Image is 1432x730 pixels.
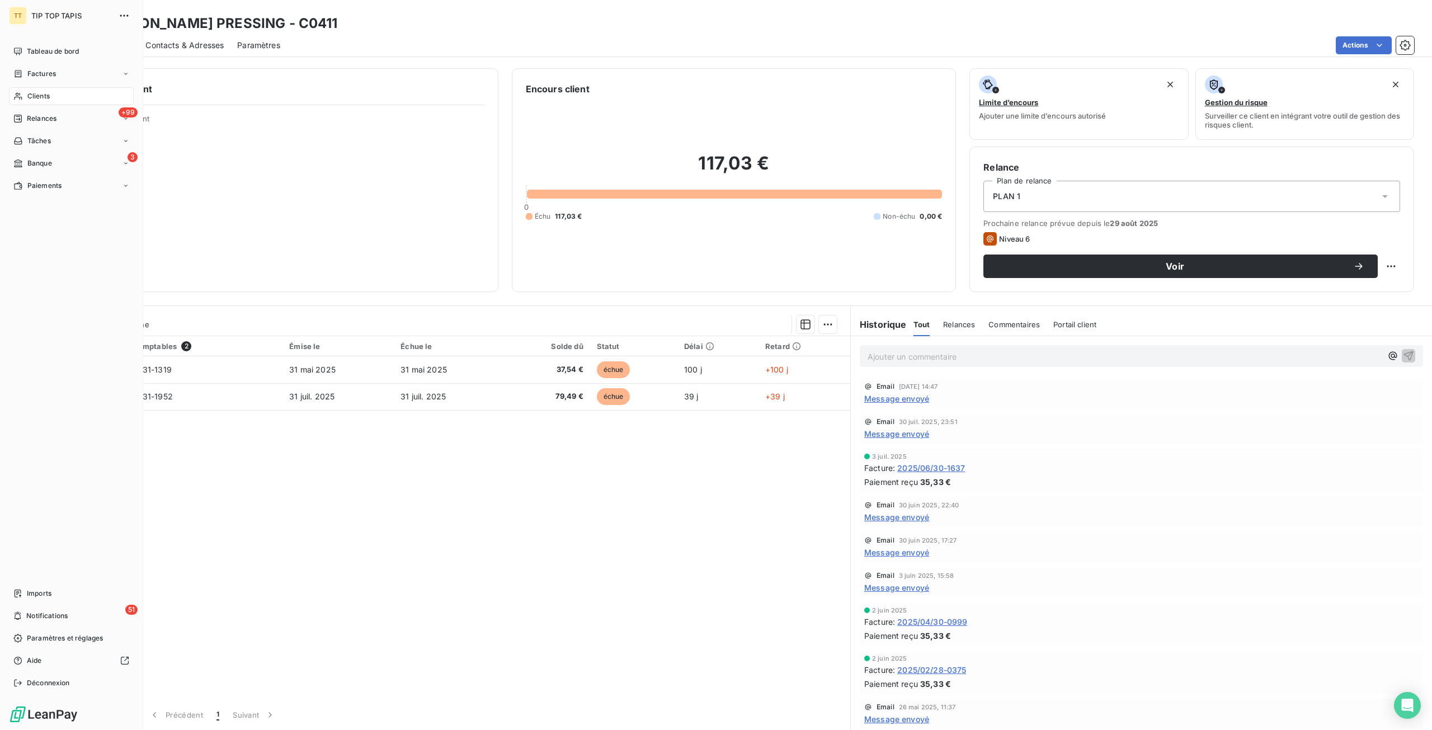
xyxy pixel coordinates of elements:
[864,616,895,628] span: Facture :
[597,361,630,378] span: échue
[897,462,965,474] span: 2025/06/30-1637
[979,98,1038,107] span: Limite d’encours
[877,537,894,544] span: Email
[27,656,42,666] span: Aide
[684,342,752,351] div: Délai
[765,365,788,374] span: +100 j
[535,211,551,222] span: Échu
[943,320,975,329] span: Relances
[1053,320,1096,329] span: Portail client
[27,678,70,688] span: Déconnexion
[401,365,447,374] span: 31 mai 2025
[999,234,1030,243] span: Niveau 6
[289,342,387,351] div: Émise le
[597,342,671,351] div: Statut
[526,82,590,96] h6: Encours client
[969,68,1188,140] button: Limite d’encoursAjouter une limite d’encours autorisé
[107,341,276,351] div: Pièces comptables
[27,91,50,101] span: Clients
[555,211,582,222] span: 117,03 €
[899,418,958,425] span: 30 juil. 2025, 23:51
[979,111,1106,120] span: Ajouter une limite d’encours autorisé
[864,428,929,440] span: Message envoyé
[27,46,79,56] span: Tableau de bord
[899,704,956,710] span: 26 mai 2025, 11:37
[864,664,895,676] span: Facture :
[920,678,951,690] span: 35,33 €
[988,320,1040,329] span: Commentaires
[401,342,498,351] div: Échue le
[872,655,907,662] span: 2 juin 2025
[27,69,56,79] span: Factures
[512,391,583,402] span: 79,49 €
[119,107,138,117] span: +99
[877,572,894,579] span: Email
[864,393,929,404] span: Message envoyé
[1110,219,1158,228] span: 29 août 2025
[872,607,907,614] span: 2 juin 2025
[98,13,338,34] h3: [PERSON_NAME] PRESSING - C0411
[226,703,282,727] button: Suivant
[920,476,951,488] span: 35,33 €
[27,588,51,599] span: Imports
[899,572,954,579] span: 3 juin 2025, 15:58
[877,704,894,710] span: Email
[684,365,702,374] span: 100 j
[128,152,138,162] span: 3
[26,611,68,621] span: Notifications
[864,476,918,488] span: Paiement reçu
[90,114,484,130] span: Propriétés Client
[983,219,1400,228] span: Prochaine relance prévue depuis le
[27,158,52,168] span: Banque
[877,502,894,508] span: Email
[9,652,134,670] a: Aide
[864,511,929,523] span: Message envoyé
[864,678,918,690] span: Paiement reçu
[526,152,943,186] h2: 117,03 €
[872,453,907,460] span: 3 juil. 2025
[920,630,951,642] span: 35,33 €
[31,11,112,20] span: TIP TOP TAPIS
[1205,98,1268,107] span: Gestion du risque
[237,40,280,51] span: Paramètres
[864,713,929,725] span: Message envoyé
[1195,68,1414,140] button: Gestion du risqueSurveiller ce client en intégrant votre outil de gestion des risques client.
[983,161,1400,174] h6: Relance
[401,392,446,401] span: 31 juil. 2025
[27,136,51,146] span: Tâches
[997,262,1353,271] span: Voir
[27,181,62,191] span: Paiements
[1394,692,1421,719] div: Open Intercom Messenger
[524,202,529,211] span: 0
[181,341,191,351] span: 2
[899,502,959,508] span: 30 juin 2025, 22:40
[851,318,907,331] h6: Historique
[864,462,895,474] span: Facture :
[210,703,226,727] button: 1
[877,383,894,390] span: Email
[27,114,56,124] span: Relances
[920,211,942,222] span: 0,00 €
[899,383,938,390] span: [DATE] 14:47
[512,364,583,375] span: 37,54 €
[9,7,27,25] div: TT
[765,342,844,351] div: Retard
[145,40,224,51] span: Contacts & Adresses
[289,392,335,401] span: 31 juil. 2025
[864,582,929,594] span: Message envoyé
[142,703,210,727] button: Précédent
[9,705,78,723] img: Logo LeanPay
[597,388,630,405] span: échue
[289,365,336,374] span: 31 mai 2025
[68,82,484,96] h6: Informations client
[913,320,930,329] span: Tout
[983,255,1378,278] button: Voir
[512,342,583,351] div: Solde dû
[883,211,915,222] span: Non-échu
[993,191,1020,202] span: PLAN 1
[125,605,138,615] span: 51
[897,664,966,676] span: 2025/02/28-0375
[864,547,929,558] span: Message envoyé
[899,537,957,544] span: 30 juin 2025, 17:27
[684,392,699,401] span: 39 j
